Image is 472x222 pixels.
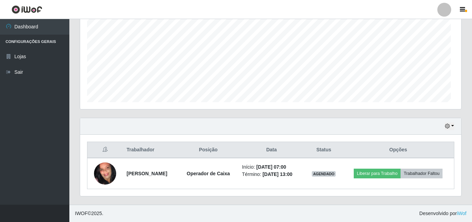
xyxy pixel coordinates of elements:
[11,5,42,14] img: CoreUI Logo
[256,164,286,170] time: [DATE] 07:00
[94,149,116,198] img: 1701891502546.jpeg
[238,142,305,158] th: Data
[419,210,466,217] span: Desenvolvido por
[263,171,292,177] time: [DATE] 13:00
[305,142,342,158] th: Status
[75,210,103,217] span: © 2025 .
[179,142,238,158] th: Posição
[312,171,336,177] span: AGENDADO
[354,169,401,178] button: Liberar para Trabalho
[187,171,230,176] strong: Operador de Caixa
[401,169,443,178] button: Trabalhador Faltou
[242,171,301,178] li: Término:
[122,142,179,158] th: Trabalhador
[242,163,301,171] li: Início:
[457,211,466,216] a: iWof
[75,211,88,216] span: IWOF
[342,142,454,158] th: Opções
[127,171,167,176] strong: [PERSON_NAME]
